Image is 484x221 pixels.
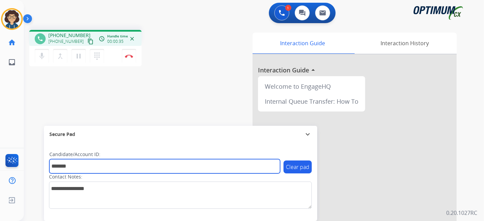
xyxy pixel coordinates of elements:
mat-icon: pause [75,52,83,60]
div: 1 [285,5,291,11]
span: 00:00:35 [107,39,124,44]
mat-icon: inbox [8,58,16,66]
button: Clear pad [284,160,312,173]
mat-icon: home [8,38,16,47]
div: Interaction Guide [253,33,353,54]
mat-icon: content_copy [87,38,94,45]
mat-icon: phone [37,36,43,42]
mat-icon: mic [38,52,46,60]
mat-icon: expand_more [304,130,312,138]
mat-icon: dialpad [93,52,101,60]
label: Candidate/Account ID: [49,151,100,158]
label: Contact Notes: [49,173,82,180]
div: Interaction History [353,33,457,54]
span: Handle time [107,34,128,39]
span: [PHONE_NUMBER] [48,39,84,44]
mat-icon: close [129,36,135,42]
p: 0.20.1027RC [446,209,477,217]
img: control [125,54,133,58]
mat-icon: merge_type [56,52,64,60]
span: Secure Pad [49,131,75,138]
div: Internal Queue Transfer: How To [261,94,362,109]
mat-icon: access_time [99,36,105,42]
div: Welcome to EngageHQ [261,79,362,94]
span: [PHONE_NUMBER] [48,32,91,39]
img: avatar [2,10,21,29]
